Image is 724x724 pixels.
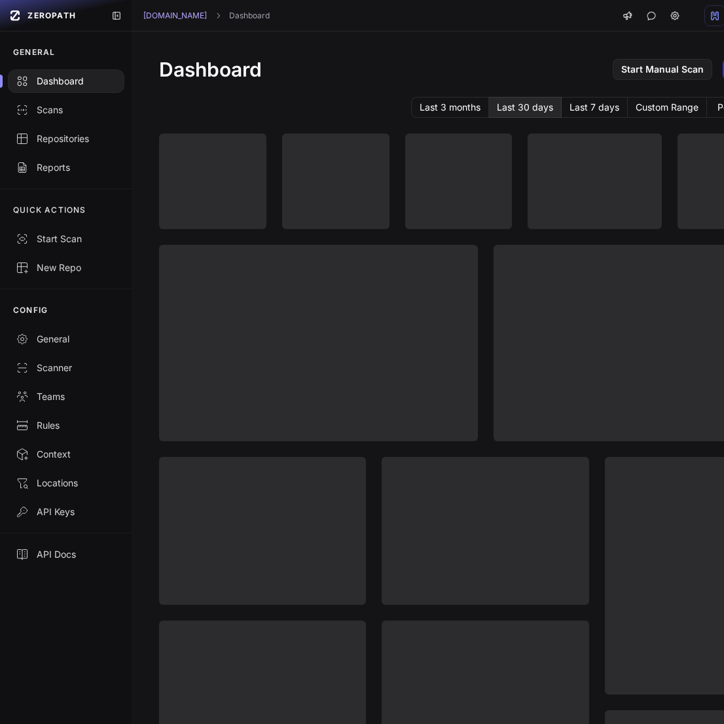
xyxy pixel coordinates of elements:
a: ZEROPATH [5,5,101,26]
div: Start Scan [16,232,117,245]
p: QUICK ACTIONS [13,205,86,215]
span: ZEROPATH [27,10,76,21]
svg: chevron right, [213,11,223,20]
button: Last 3 months [411,97,489,118]
p: CONFIG [13,305,48,316]
div: Rules [16,419,117,432]
div: Teams [16,390,117,403]
div: Reports [16,161,117,174]
div: Scans [16,103,117,117]
a: Dashboard [229,10,270,21]
button: Last 7 days [562,97,628,118]
a: Start Manual Scan [613,59,712,80]
div: Repositories [16,132,117,145]
div: API Keys [16,505,117,518]
div: General [16,333,117,346]
div: Dashboard [16,75,117,88]
div: API Docs [16,548,117,561]
div: Scanner [16,361,117,374]
p: GENERAL [13,47,55,58]
h1: Dashboard [159,58,262,81]
div: Locations [16,477,117,490]
a: [DOMAIN_NAME] [143,10,207,21]
div: Context [16,448,117,461]
div: New Repo [16,261,117,274]
nav: breadcrumb [143,10,270,21]
button: Custom Range [628,97,707,118]
button: Last 30 days [489,97,562,118]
